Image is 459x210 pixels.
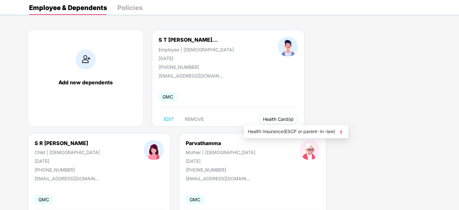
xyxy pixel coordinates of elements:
div: [PHONE_NUMBER] [35,167,100,173]
img: addIcon [76,49,96,69]
div: Parvathamma [186,140,256,146]
div: [EMAIL_ADDRESS][DOMAIN_NAME] [186,176,250,181]
div: [DATE] [186,158,256,164]
div: Child | [DEMOGRAPHIC_DATA] [35,150,100,155]
div: Policies [117,5,142,11]
span: GMC [35,195,53,204]
div: Employee & Dependents [29,5,107,11]
div: S R [PERSON_NAME] [35,140,100,146]
span: Health Card(s) [263,118,294,121]
button: EDIT [159,114,179,124]
button: Health Card(s) [259,114,298,124]
div: S T [PERSON_NAME]... [159,37,218,43]
span: EDIT [164,117,174,122]
span: REMOVE [185,117,204,122]
img: svg+xml;base64,PHN2ZyB4bWxucz0iaHR0cDovL3d3dy53My5vcmcvMjAwMC9zdmciIHhtbG5zOnhsaW5rPSJodHRwOi8vd3... [338,129,344,135]
button: REMOVE [180,114,209,124]
div: [PHONE_NUMBER] [159,64,234,70]
div: Employee | [DEMOGRAPHIC_DATA] [159,47,234,52]
span: GMC [159,92,177,101]
img: profileImage [299,140,319,160]
img: profileImage [144,140,164,160]
span: Health Insurance(ESCP or parent-in-law) [248,128,344,135]
div: Add new dependents [35,79,137,86]
div: Mother | [DEMOGRAPHIC_DATA] [186,150,256,155]
div: [PHONE_NUMBER] [186,167,256,173]
div: [DATE] [159,56,234,61]
div: [DATE] [35,158,100,164]
div: [EMAIL_ADDRESS][DOMAIN_NAME] [159,73,223,79]
div: [EMAIL_ADDRESS][DOMAIN_NAME] [35,176,99,181]
span: GMC [186,195,204,204]
img: profileImage [278,37,298,57]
